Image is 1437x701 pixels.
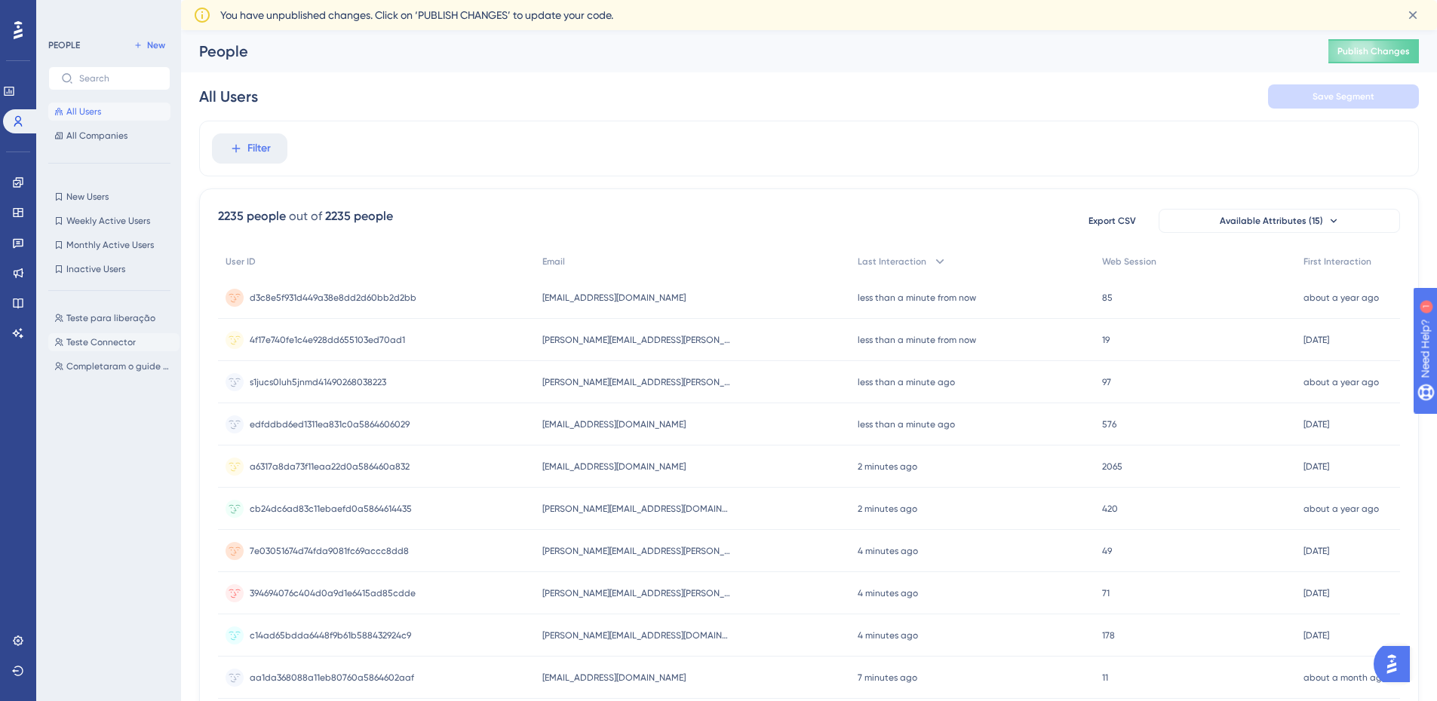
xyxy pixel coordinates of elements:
time: 4 minutes ago [858,546,918,556]
span: All Companies [66,130,127,142]
time: [DATE] [1303,588,1329,598]
span: Inactive Users [66,263,125,275]
span: [PERSON_NAME][EMAIL_ADDRESS][DOMAIN_NAME] [542,503,731,515]
span: aa1da368088a11eb80760a5864602aaf [250,672,414,684]
button: Save Segment [1268,84,1419,109]
span: 576 [1102,418,1116,430]
button: Inactive Users [48,260,170,278]
span: 19 [1102,334,1110,346]
span: cb24dc6ad83c11ebaefd0a5864614435 [250,503,412,515]
button: New Users [48,188,170,206]
button: Filter [212,133,287,164]
span: 11 [1102,672,1108,684]
span: [PERSON_NAME][EMAIL_ADDRESS][PERSON_NAME][DOMAIN_NAME] [542,587,731,599]
span: Save Segment [1313,90,1374,103]
span: Filter [247,139,271,158]
span: First Interaction [1303,256,1371,268]
div: 2235 people [325,207,393,225]
span: 178 [1102,629,1115,641]
span: Weekly Active Users [66,215,150,227]
span: 85 [1102,292,1113,304]
span: [PERSON_NAME][EMAIL_ADDRESS][PERSON_NAME][DOMAIN_NAME] [542,334,731,346]
span: Web Session [1102,256,1156,268]
span: 49 [1102,545,1112,557]
div: 1 [105,8,109,20]
span: 71 [1102,587,1110,599]
button: All Users [48,103,170,121]
time: 7 minutes ago [858,672,917,683]
time: 4 minutes ago [858,630,918,641]
time: less than a minute ago [858,377,955,387]
time: [DATE] [1303,419,1329,430]
span: All Users [66,106,101,118]
time: about a year ago [1303,292,1379,303]
time: about a year ago [1303,377,1379,387]
span: Email [542,256,565,268]
span: [EMAIL_ADDRESS][DOMAIN_NAME] [542,418,686,430]
input: Search [79,73,158,84]
span: 4f17e740fe1c4e928dd655103ed70ad1 [250,334,405,346]
span: [PERSON_NAME][EMAIL_ADDRESS][PERSON_NAME][DOMAIN_NAME] [542,376,731,388]
div: All Users [199,86,258,107]
button: Teste para liberação [48,309,180,327]
span: Completaram o guide pacotes/projetos [66,360,173,372]
span: Teste para liberação [66,312,155,324]
button: New [128,36,170,54]
span: [EMAIL_ADDRESS][DOMAIN_NAME] [542,461,686,473]
iframe: UserGuiding AI Assistant Launcher [1374,641,1419,687]
span: Publish Changes [1337,45,1410,57]
span: Available Attributes (15) [1220,215,1323,227]
span: c14ad65bdda6448f9b61b588432924c9 [250,629,411,641]
button: All Companies [48,127,170,145]
span: 97 [1102,376,1111,388]
span: Need Help? [35,4,94,22]
time: [DATE] [1303,461,1329,472]
span: edfddbd6ed1311ea831c0a5864606029 [250,418,410,430]
time: about a month ago [1303,672,1387,683]
span: a6317a8da73f11eaa22d0a586460a832 [250,461,410,473]
div: out of [289,207,322,225]
span: [PERSON_NAME][EMAIL_ADDRESS][PERSON_NAME][DOMAIN_NAME] [542,545,731,557]
time: less than a minute ago [858,419,955,430]
span: s1jucs0luh5jnmd41490268038223 [250,376,386,388]
span: Monthly Active Users [66,239,154,251]
span: Last Interaction [858,256,926,268]
span: Teste Connector [66,336,136,348]
span: User ID [226,256,256,268]
time: less than a minute from now [858,335,976,345]
time: less than a minute from now [858,292,976,303]
button: Available Attributes (15) [1159,209,1400,233]
button: Weekly Active Users [48,212,170,230]
button: Export CSV [1074,209,1150,233]
span: d3c8e5f931d449a38e8dd2d60bb2d2bb [250,292,416,304]
time: [DATE] [1303,335,1329,345]
button: Completaram o guide pacotes/projetos [48,357,180,375]
span: [EMAIL_ADDRESS][DOMAIN_NAME] [542,292,686,304]
div: PEOPLE [48,39,80,51]
time: about a year ago [1303,504,1379,514]
span: You have unpublished changes. Click on ‘PUBLISH CHANGES’ to update your code. [220,6,613,24]
span: 2065 [1102,461,1122,473]
time: [DATE] [1303,546,1329,556]
time: 2 minutes ago [858,504,917,514]
span: [PERSON_NAME][EMAIL_ADDRESS][DOMAIN_NAME] [542,629,731,641]
span: 394694076c404d0a9d1e6415ad85cdde [250,587,416,599]
time: 2 minutes ago [858,461,917,472]
span: 420 [1102,503,1118,515]
span: 7e03051674d74fda9081fc69accc8dd8 [250,545,409,557]
div: 2235 people [218,207,286,225]
span: New [147,39,165,51]
time: 4 minutes ago [858,588,918,598]
span: New Users [66,191,109,203]
span: [EMAIL_ADDRESS][DOMAIN_NAME] [542,672,686,684]
div: People [199,41,1291,62]
span: Export CSV [1088,215,1136,227]
button: Teste Connector [48,333,180,351]
time: [DATE] [1303,630,1329,641]
button: Publish Changes [1328,39,1419,63]
button: Monthly Active Users [48,236,170,254]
